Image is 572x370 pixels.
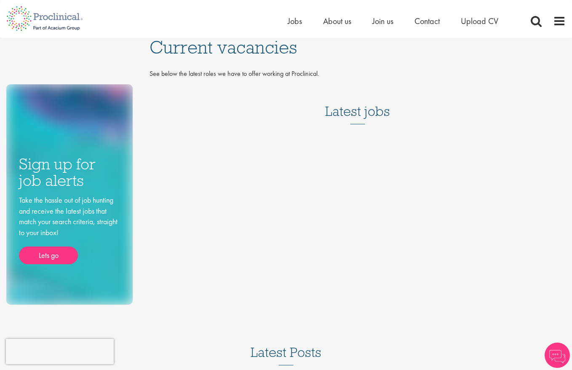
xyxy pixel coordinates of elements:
span: Current vacancies [150,36,297,59]
a: Contact [414,16,440,27]
a: About us [323,16,351,27]
h3: Latest Posts [251,345,321,365]
a: Join us [372,16,393,27]
p: See below the latest roles we have to offer working at Proclinical. [150,69,566,79]
a: Lets go [19,247,78,264]
div: Take the hassle out of job hunting and receive the latest jobs that match your search criteria, s... [19,195,120,264]
a: Jobs [288,16,302,27]
img: Chatbot [545,343,570,368]
iframe: reCAPTCHA [6,339,114,364]
h3: Sign up for job alerts [19,156,120,188]
a: Upload CV [461,16,498,27]
h3: Latest jobs [325,83,390,124]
